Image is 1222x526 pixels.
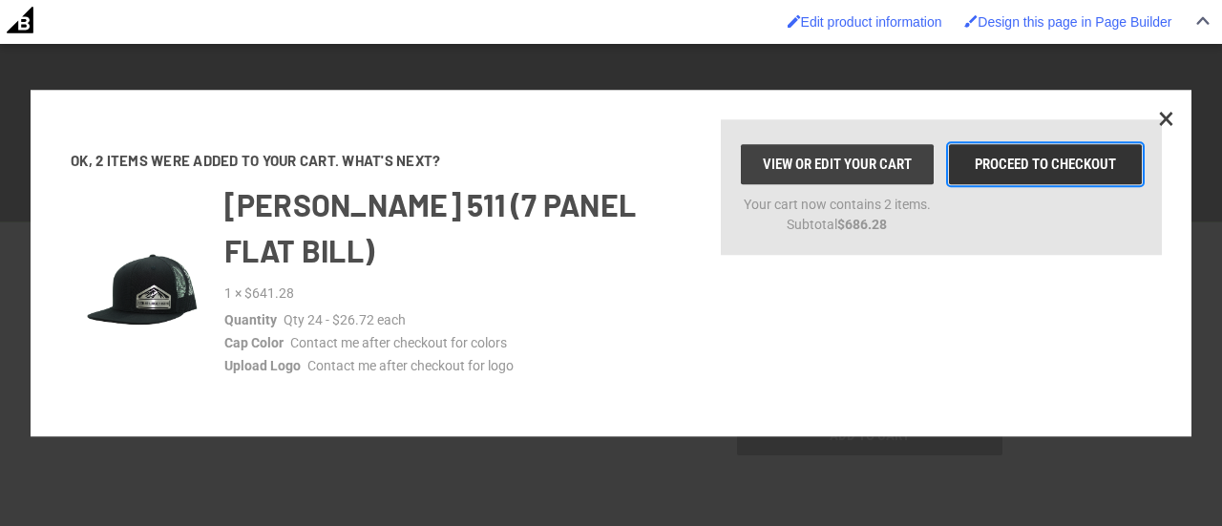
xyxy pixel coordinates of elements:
p: Your cart now contains 2 items. Subtotal [741,195,933,235]
h2: [PERSON_NAME] 511 (7 panel flat bill) [224,182,702,274]
iframe: Chat Widget [1127,434,1222,526]
span: Design this page in Page Builder [978,14,1171,30]
dd: Qty 24 - $26.72 each [284,311,406,331]
span: Edit product information [801,14,942,30]
div: 1 × $641.28 [224,284,702,305]
dt: Upload Logo [224,357,301,377]
dt: Quantity [224,311,277,331]
img: Close Admin Bar [1196,16,1210,25]
a: Proceed to checkout [949,144,1141,184]
h5: Ok, 2 items were added to your cart. What's next? [71,150,711,172]
a: View or edit your cart [741,144,933,184]
span: × [1158,100,1174,137]
img: BadgeCaps - Richardson 511 [81,233,204,356]
img: Enabled brush for product edit [788,14,801,28]
a: Enabled brush for page builder edit. Design this page in Page Builder [955,5,1181,39]
img: Enabled brush for page builder edit. [964,14,978,28]
dd: Contact me after checkout for logo [307,357,514,377]
dd: Contact me after checkout for colors [290,334,507,354]
a: Enabled brush for product edit Edit product information [778,5,952,39]
strong: $686.28 [837,217,887,232]
dt: Cap Color [224,334,284,354]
